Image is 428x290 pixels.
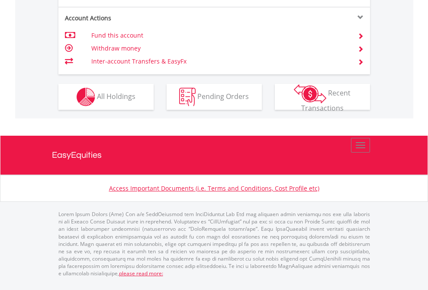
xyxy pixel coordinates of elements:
[109,184,319,192] a: Access Important Documents (i.e. Terms and Conditions, Cost Profile etc)
[167,84,262,110] button: Pending Orders
[275,84,370,110] button: Recent Transactions
[119,270,163,277] a: please read more:
[58,14,214,22] div: Account Actions
[91,42,347,55] td: Withdraw money
[52,136,377,175] a: EasyEquities
[91,29,347,42] td: Fund this account
[197,91,249,101] span: Pending Orders
[58,210,370,277] p: Lorem Ipsum Dolors (Ame) Con a/e SeddOeiusmod tem InciDiduntut Lab Etd mag aliquaen admin veniamq...
[77,88,95,106] img: holdings-wht.png
[294,84,326,103] img: transactions-zar-wht.png
[91,55,347,68] td: Inter-account Transfers & EasyFx
[179,88,196,106] img: pending_instructions-wht.png
[58,84,154,110] button: All Holdings
[97,91,135,101] span: All Holdings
